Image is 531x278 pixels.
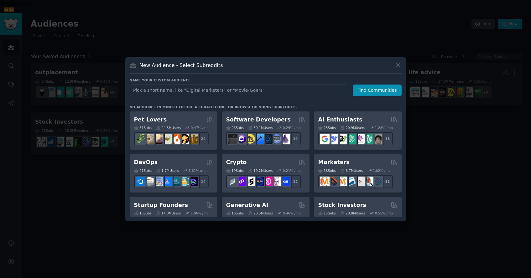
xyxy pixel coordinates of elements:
[364,134,373,144] img: chatgpt_prompts_
[263,134,273,144] img: reactnative
[134,126,152,130] div: 31 Sub s
[375,211,393,215] div: 0.55 % /mo
[320,134,330,144] img: GoogleGeminiAI
[355,177,365,186] img: googleads
[318,168,336,173] div: 18 Sub s
[283,211,301,215] div: 0.46 % /mo
[280,177,290,186] img: defi_
[340,126,365,130] div: 20.9M Users
[355,134,365,144] img: OpenAIDev
[226,116,291,124] h2: Software Developers
[188,134,198,144] img: dogbreed
[320,177,330,186] img: content_marketing
[144,177,154,186] img: AWS_Certified_Experts
[245,134,255,144] img: learnjavascript
[380,132,393,145] div: + 18
[237,134,246,144] img: csharp
[180,177,189,186] img: aws_cdk
[136,177,145,186] img: azuredevops
[162,177,172,186] img: DevOpsLinks
[329,134,338,144] img: DeepSeek
[156,168,179,173] div: 1.7M Users
[153,134,163,144] img: leopardgeckos
[340,211,365,215] div: 28.8M Users
[318,116,362,124] h2: AI Enthusiasts
[248,211,273,215] div: 20.5M Users
[189,168,206,173] div: 1.61 % /mo
[130,85,348,96] input: Pick a short name, like "Digital Marketers" or "Movie-Goers"
[375,126,393,130] div: 1.28 % /mo
[226,201,268,209] h2: Generative AI
[237,177,246,186] img: 0xPolygon
[337,177,347,186] img: AskMarketing
[134,116,167,124] h2: Pet Lovers
[248,126,273,130] div: 30.1M Users
[136,134,145,144] img: herpetology
[226,211,244,215] div: 16 Sub s
[156,126,181,130] div: 24.5M Users
[134,211,152,215] div: 16 Sub s
[188,177,198,186] img: PlatformEngineers
[272,134,281,144] img: AskComputerScience
[318,158,350,166] h2: Marketers
[248,168,273,173] div: 19.2M Users
[228,134,237,144] img: software
[195,132,209,145] div: + 24
[254,134,264,144] img: iOSProgramming
[134,168,152,173] div: 21 Sub s
[134,201,188,209] h2: Startup Founders
[329,177,338,186] img: bigseo
[318,211,336,215] div: 15 Sub s
[280,134,290,144] img: elixir
[318,201,366,209] h2: Stock Investors
[346,134,356,144] img: chatgpt_promptDesign
[134,158,158,166] h2: DevOps
[180,134,189,144] img: PetAdvice
[251,105,297,109] a: trending subreddits
[191,126,209,130] div: 0.47 % /mo
[195,175,209,188] div: + 14
[283,168,301,173] div: 0.21 % /mo
[288,175,301,188] div: + 12
[353,85,402,96] button: Find Communities
[373,168,391,173] div: 1.02 % /mo
[263,177,273,186] img: defiblockchain
[340,168,363,173] div: 6.7M Users
[130,105,298,109] div: No audience in mind? Explore a curated one, or browse .
[364,177,373,186] img: MarketingResearch
[226,158,247,166] h2: Crypto
[380,175,393,188] div: + 11
[372,134,382,144] img: ArtificalIntelligence
[283,126,301,130] div: 0.29 % /mo
[156,211,181,215] div: 14.0M Users
[254,177,264,186] img: web3
[337,134,347,144] img: AItoolsCatalog
[245,177,255,186] img: ethstaker
[144,134,154,144] img: ballpython
[171,134,180,144] img: cockatiel
[162,134,172,144] img: turtle
[171,177,180,186] img: platformengineering
[346,177,356,186] img: Emailmarketing
[226,126,244,130] div: 26 Sub s
[226,168,244,173] div: 19 Sub s
[272,177,281,186] img: CryptoNews
[228,177,237,186] img: ethfinance
[372,177,382,186] img: OnlineMarketing
[288,132,301,145] div: + 19
[130,78,402,82] h3: Name your custom audience
[191,211,209,215] div: 1.06 % /mo
[318,126,336,130] div: 25 Sub s
[139,62,223,69] h3: New Audience - Select Subreddits
[153,177,163,186] img: Docker_DevOps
